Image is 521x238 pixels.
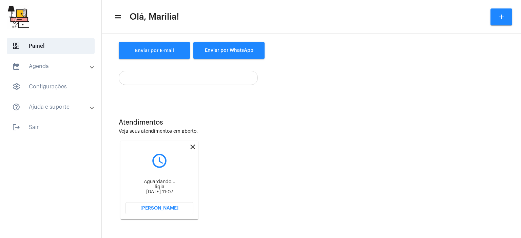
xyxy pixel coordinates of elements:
span: Configurações [7,79,95,95]
mat-icon: sidenav icon [12,103,20,111]
mat-icon: query_builder [126,152,193,169]
a: Enviar por E-mail [119,42,190,59]
span: Sair [7,119,95,135]
span: Olá, Marilia! [130,12,179,22]
div: [DATE] 11:07 [126,190,193,195]
span: sidenav icon [12,42,20,50]
div: Atendimentos [119,119,504,126]
button: Enviar por WhatsApp [193,42,265,59]
mat-icon: sidenav icon [114,13,121,21]
div: Aguardando... [126,179,193,185]
mat-expansion-panel-header: sidenav iconAgenda [4,58,101,74]
mat-icon: add [497,13,505,21]
mat-icon: sidenav icon [12,62,20,70]
mat-icon: close [189,143,197,151]
span: [PERSON_NAME] [140,206,178,211]
span: Enviar por E-mail [135,48,174,53]
mat-panel-title: Agenda [12,62,91,70]
span: Painel [7,38,95,54]
mat-panel-title: Ajuda e suporte [12,103,91,111]
img: b0638e37-6cf5-c2ab-24d1-898c32f64f7f.jpg [5,3,31,30]
div: Veja seus atendimentos em aberto. [119,129,504,134]
mat-expansion-panel-header: sidenav iconAjuda e suporte [4,99,101,115]
span: sidenav icon [12,83,20,91]
span: Enviar por WhatsApp [205,48,253,53]
mat-icon: sidenav icon [12,123,20,131]
div: ligia [126,185,193,190]
button: [PERSON_NAME] [126,202,193,214]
